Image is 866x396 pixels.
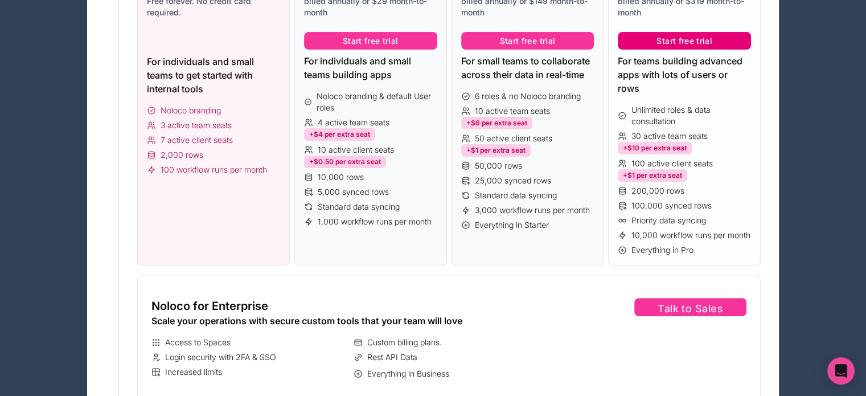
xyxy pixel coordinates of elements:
[475,205,590,216] span: 3,000 workflow runs per month
[147,55,280,96] div: For individuals and small teams to get started with internal tools
[151,314,551,328] div: Scale your operations with secure custom tools that your team will love
[165,352,276,363] span: Login security with 2FA & SSO
[367,368,449,379] span: Everything in Business
[318,172,364,183] span: 10,000 rows
[318,186,389,198] span: 5,000 synced rows
[475,133,552,144] span: 50 active client seats
[631,185,684,197] span: 200,000 rows
[161,149,203,161] span: 2,000 rows
[475,91,581,102] span: 6 roles & no Noloco branding
[475,105,550,117] span: 10 active team seats
[161,105,221,116] span: Noloco branding
[165,337,231,348] span: Access to Spaces
[461,144,531,157] div: +$1 per extra seat
[631,200,712,211] span: 100,000 synced rows
[161,120,232,131] span: 3 active team seats
[618,32,751,50] button: Start free trial
[367,337,442,348] span: Custom billing plans.
[304,54,437,81] div: For individuals and small teams building apps
[631,130,708,142] span: 30 active team seats
[318,117,389,128] span: 4 active team seats
[304,156,386,168] div: +$0.50 per extra seat
[304,128,375,141] div: +$4 per extra seat
[318,201,400,213] span: Standard data syncing
[318,216,432,227] span: 1,000 workflow runs per month
[631,244,693,256] span: Everything in Pro
[475,175,551,186] span: 25,000 synced rows
[634,298,746,316] button: Talk to Sales
[618,169,687,182] div: +$1 per extra seat
[827,357,855,385] div: Open Intercom Messenger
[631,104,751,127] span: Unlimited roles & data consultation
[304,32,437,50] button: Start free trial
[461,117,532,129] div: +$6 per extra seat
[475,190,557,201] span: Standard data syncing
[461,54,594,81] div: For small teams to collaborate across their data in real-time
[161,134,233,146] span: 7 active client seats
[475,219,549,231] span: Everything in Starter
[165,366,222,378] span: Increased limits
[631,230,750,241] span: 10,000 workflow runs per month
[461,32,594,50] button: Start free trial
[161,164,267,175] span: 100 workflow runs per month
[367,352,417,363] span: Rest API Data
[318,144,394,156] span: 10 active client seats
[618,54,751,95] div: For teams building advanced apps with lots of users or rows
[475,160,522,172] span: 50,000 rows
[317,91,437,113] span: Noloco branding & default User roles
[618,142,692,154] div: +$10 per extra seat
[631,215,706,226] span: Priority data syncing
[151,298,268,314] span: Noloco for Enterprise
[631,158,713,169] span: 100 active client seats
